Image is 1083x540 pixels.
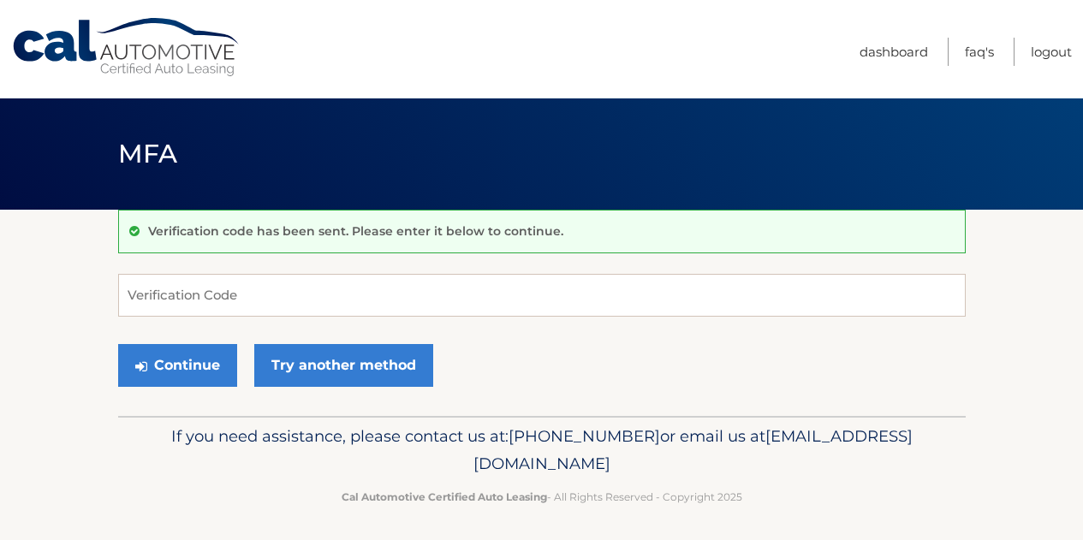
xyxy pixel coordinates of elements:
[118,138,178,169] span: MFA
[860,38,928,66] a: Dashboard
[254,344,433,387] a: Try another method
[118,344,237,387] button: Continue
[342,490,547,503] strong: Cal Automotive Certified Auto Leasing
[148,223,563,239] p: Verification code has been sent. Please enter it below to continue.
[129,488,955,506] p: - All Rights Reserved - Copyright 2025
[473,426,913,473] span: [EMAIL_ADDRESS][DOMAIN_NAME]
[509,426,660,446] span: [PHONE_NUMBER]
[118,274,966,317] input: Verification Code
[11,17,242,78] a: Cal Automotive
[965,38,994,66] a: FAQ's
[1031,38,1072,66] a: Logout
[129,423,955,478] p: If you need assistance, please contact us at: or email us at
